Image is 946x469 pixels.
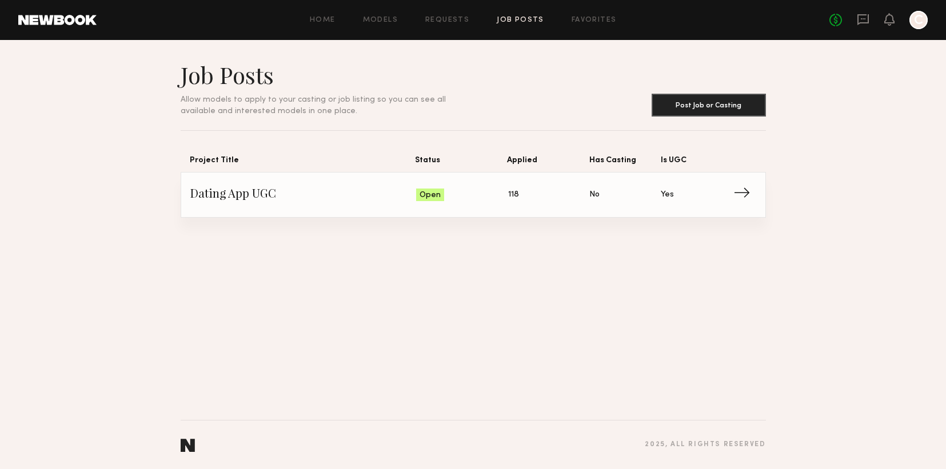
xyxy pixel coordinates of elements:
[645,441,765,448] div: 2025 , all rights reserved
[310,17,336,24] a: Home
[425,17,469,24] a: Requests
[420,190,441,201] span: Open
[733,186,757,203] span: →
[508,189,519,201] span: 118
[497,17,544,24] a: Job Posts
[415,154,507,172] span: Status
[661,189,674,201] span: Yes
[661,154,733,172] span: Is UGC
[909,11,928,29] a: C
[190,154,416,172] span: Project Title
[572,17,617,24] a: Favorites
[181,61,473,89] h1: Job Posts
[363,17,398,24] a: Models
[190,173,756,217] a: Dating App UGCOpen118NoYes→
[652,94,766,117] button: Post Job or Casting
[181,96,446,115] span: Allow models to apply to your casting or job listing so you can see all available and interested ...
[507,154,589,172] span: Applied
[190,186,417,203] span: Dating App UGC
[589,189,600,201] span: No
[589,154,661,172] span: Has Casting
